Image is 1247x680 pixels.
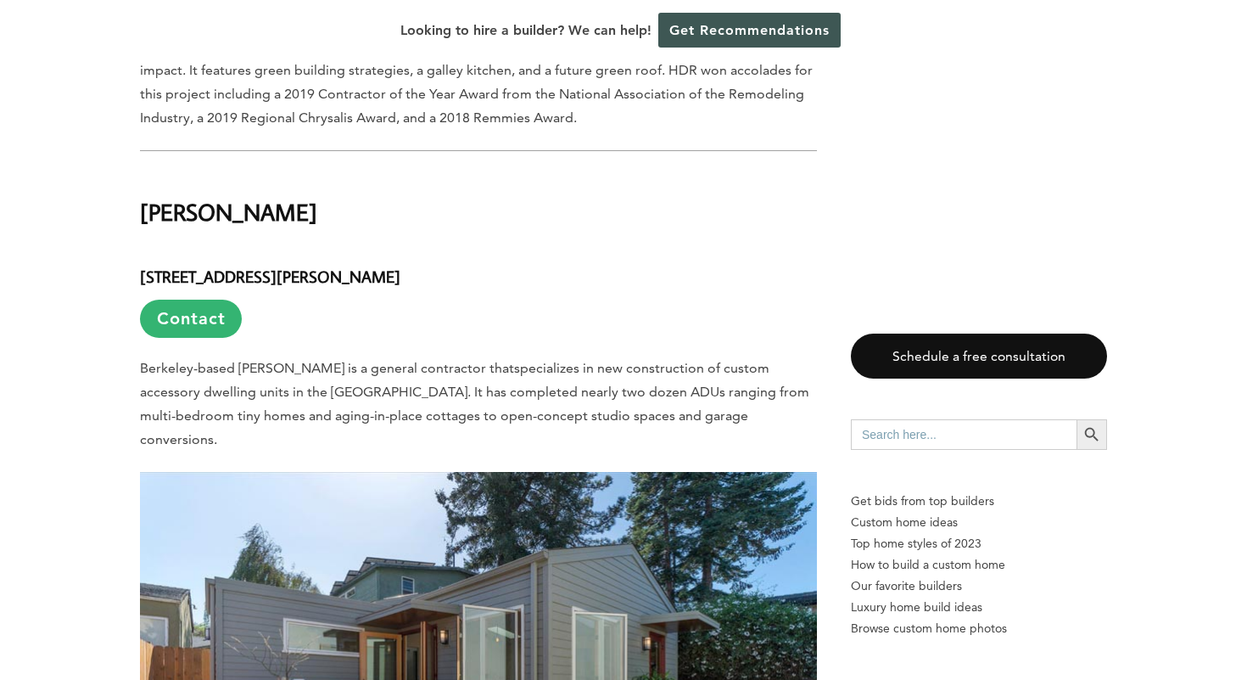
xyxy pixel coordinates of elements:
[140,14,813,126] span: One of its notable ADU projects is an award-winning collaboration with local architect [PERSON_NA...
[851,334,1107,379] a: Schedule a free consultation
[851,554,1107,576] a: How to build a custom home
[851,512,1107,533] a: Custom home ideas
[1082,425,1101,444] svg: Search
[851,618,1107,639] a: Browse custom home photos
[851,533,1107,554] a: Top home styles of 2023
[851,419,1076,450] input: Search here...
[851,597,1107,618] a: Luxury home build ideas
[140,197,317,227] b: [PERSON_NAME]
[851,576,1107,597] a: Our favorite builders
[658,13,841,48] a: Get Recommendations
[851,491,1107,512] p: Get bids from top builders
[140,266,400,287] b: [STREET_ADDRESS][PERSON_NAME]
[140,357,817,452] p: Berkeley-based [PERSON_NAME] is a general contractor that
[140,300,242,338] a: Contact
